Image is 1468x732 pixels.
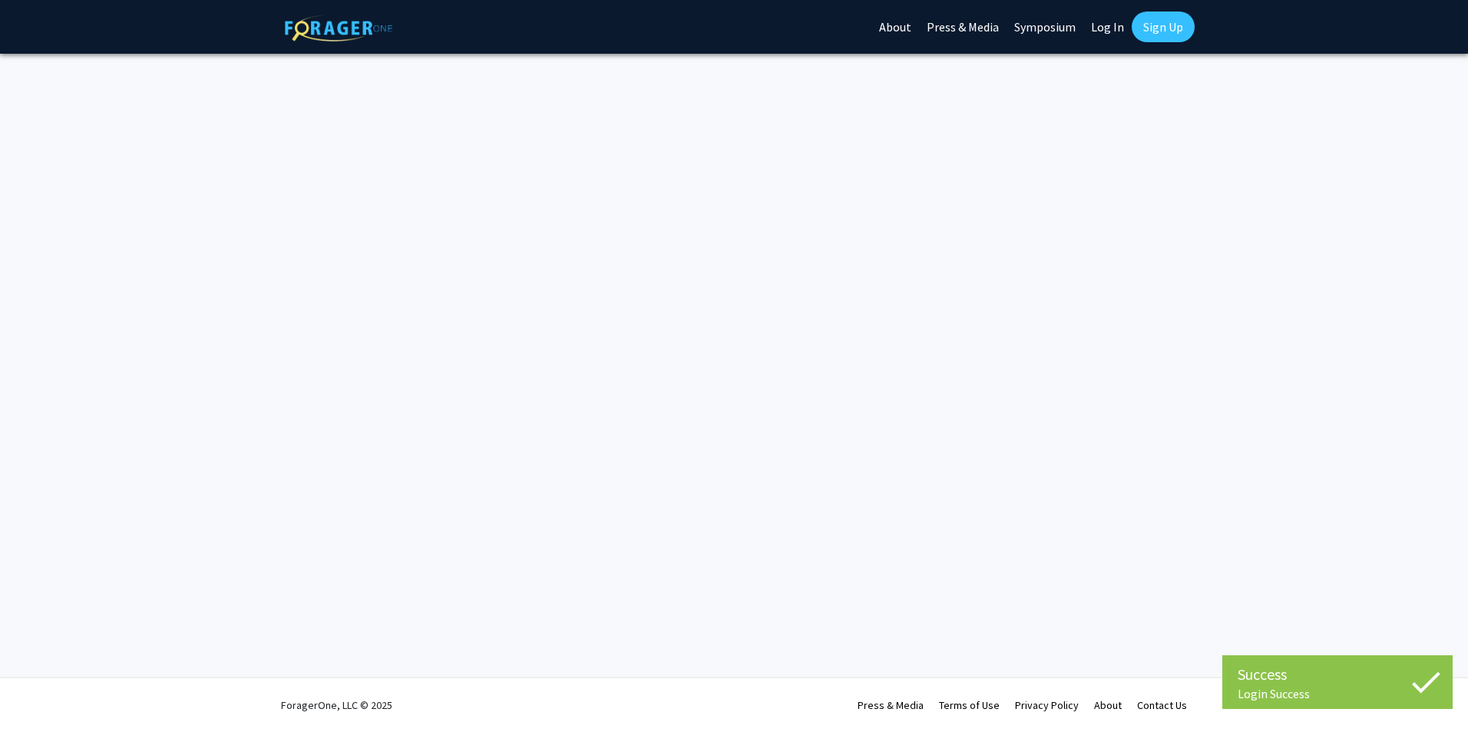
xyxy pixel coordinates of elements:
[1015,698,1079,712] a: Privacy Policy
[1094,698,1122,712] a: About
[1132,12,1195,42] a: Sign Up
[1238,663,1437,686] div: Success
[1238,686,1437,701] div: Login Success
[858,698,924,712] a: Press & Media
[285,15,392,41] img: ForagerOne Logo
[939,698,1000,712] a: Terms of Use
[281,678,392,732] div: ForagerOne, LLC © 2025
[1137,698,1187,712] a: Contact Us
